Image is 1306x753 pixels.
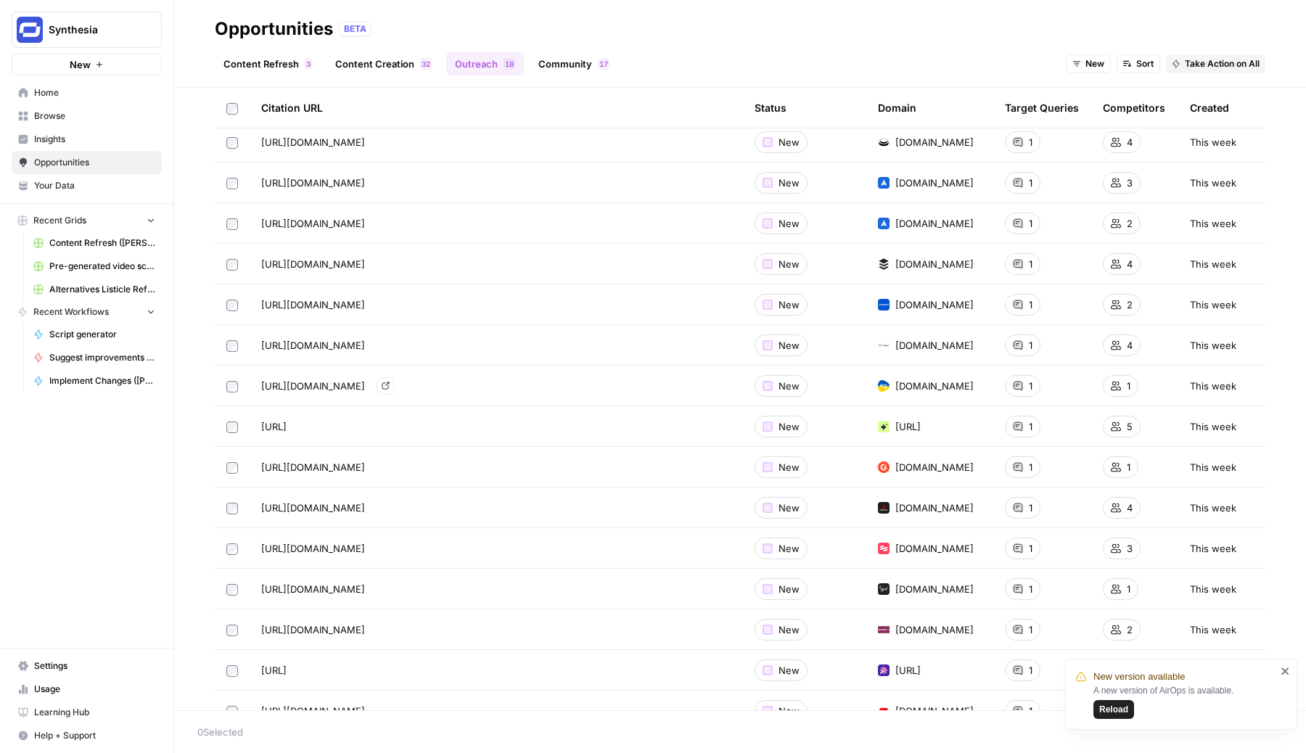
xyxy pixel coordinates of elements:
span: 1 [1029,663,1032,678]
div: BETA [339,22,371,36]
span: [DOMAIN_NAME] [895,216,974,231]
span: [URL] [261,419,287,434]
span: [URL][DOMAIN_NAME] [261,297,365,312]
div: Citation URL [261,88,731,128]
img: sr3botq424w6ll2tkuvna7ysal6q [878,421,890,432]
span: Browse [34,110,155,123]
span: 2 [1127,297,1133,312]
span: This week [1190,338,1236,353]
span: New [779,176,800,190]
span: New version available [1093,670,1185,684]
span: Opportunities [34,156,155,169]
span: [URL] [261,663,287,678]
span: 8 [509,58,514,70]
span: 5 [1127,419,1133,434]
span: New [1085,57,1104,70]
img: z9uib5lamw7lf050teux7ahm3b2h [878,218,890,229]
button: Workspace: Synthesia [12,12,162,48]
div: Domain [878,88,916,128]
a: Community17 [530,52,618,75]
div: Opportunities [215,17,333,41]
span: [URL][DOMAIN_NAME] [261,582,365,596]
span: This week [1190,257,1236,271]
span: 1 [505,58,509,70]
span: [DOMAIN_NAME] [895,501,974,515]
a: Insights [12,128,162,151]
span: New [779,297,800,312]
img: mxt2bzcfn4gyrny4vczu3ez6f23w [878,380,890,392]
span: [DOMAIN_NAME] [895,704,974,718]
span: [DOMAIN_NAME] [895,582,974,596]
a: Content Creation32 [326,52,440,75]
img: 1rmbdh83liigswmnvqyaq31zy2bw [878,299,890,310]
div: Competitors [1103,88,1165,128]
span: 3 [306,58,311,70]
span: Learning Hub [34,706,155,719]
span: 1 [1029,501,1032,515]
span: Usage [34,683,155,696]
span: 4 [1127,135,1133,149]
span: 1 [1029,704,1032,718]
img: 0zkdcw4f2if10gixueqlxn0ffrb2 [878,705,890,717]
img: z9uib5lamw7lf050teux7ahm3b2h [878,177,890,189]
span: [DOMAIN_NAME] [895,379,974,393]
span: Synthesia [49,22,136,37]
span: 1 [1029,379,1032,393]
a: Learning Hub [12,701,162,724]
span: New [779,541,800,556]
span: Settings [34,659,155,672]
span: New [70,57,91,72]
span: 1 [1029,216,1032,231]
div: 3 [305,58,312,70]
span: [URL] [895,419,921,434]
span: Reload [1099,703,1128,716]
span: [URL] [895,663,921,678]
img: aakstk86eu8jr7f18j8c20cqeojo [878,583,890,595]
span: Help + Support [34,729,155,742]
img: cshlsokdl6dyfr8bsio1eab8vmxt [878,258,890,270]
span: [URL][DOMAIN_NAME] [261,460,365,474]
span: 1 [1127,582,1130,596]
div: 32 [420,58,432,70]
span: [DOMAIN_NAME] [895,297,974,312]
button: Sort [1117,54,1160,73]
button: close [1281,665,1291,677]
img: 1pl7woavxsahi3vfsx88tae1rfub [878,136,890,148]
span: New [779,460,800,474]
span: New [779,704,800,718]
span: [URL][DOMAIN_NAME] [261,704,365,718]
span: This week [1190,582,1236,596]
span: [DOMAIN_NAME] [895,460,974,474]
span: New [779,379,800,393]
img: y5hk4m7cp4gnj957sxrkigk8kvf4 [878,624,890,635]
span: New [779,501,800,515]
div: 0 Selected [197,725,1283,739]
span: 1 [1029,460,1032,474]
span: [DOMAIN_NAME] [895,338,974,353]
a: Alternatives Listicle Refresh [27,278,162,301]
span: 1 [1029,419,1032,434]
span: This week [1190,622,1236,637]
span: 4 [1127,501,1133,515]
a: Your Data [12,174,162,197]
span: [DOMAIN_NAME] [895,176,974,190]
img: x1nasmp9sqlq83w9xidnef2c77ni [878,543,890,554]
span: 1 [1029,135,1032,149]
span: 1 [1127,460,1130,474]
span: This week [1190,541,1236,556]
img: 0xa2k03049uzgugaj27ddfgwtwaq [878,340,890,351]
span: [DOMAIN_NAME] [895,257,974,271]
div: Created [1190,88,1229,128]
span: [DOMAIN_NAME] [895,135,974,149]
div: Status [755,88,787,128]
span: Script generator [49,328,155,341]
span: 3 [1127,541,1133,556]
span: Recent Workflows [33,305,109,318]
span: [URL][DOMAIN_NAME] [261,501,365,515]
button: Recent Grids [12,210,162,231]
img: zltqql8dhy431cgddisbewygxbvy [878,664,890,676]
span: [URL][DOMAIN_NAME] [261,257,365,271]
span: [URL][DOMAIN_NAME] [261,338,365,353]
a: Pre-generated video scripts [27,255,162,278]
span: This week [1190,460,1236,474]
